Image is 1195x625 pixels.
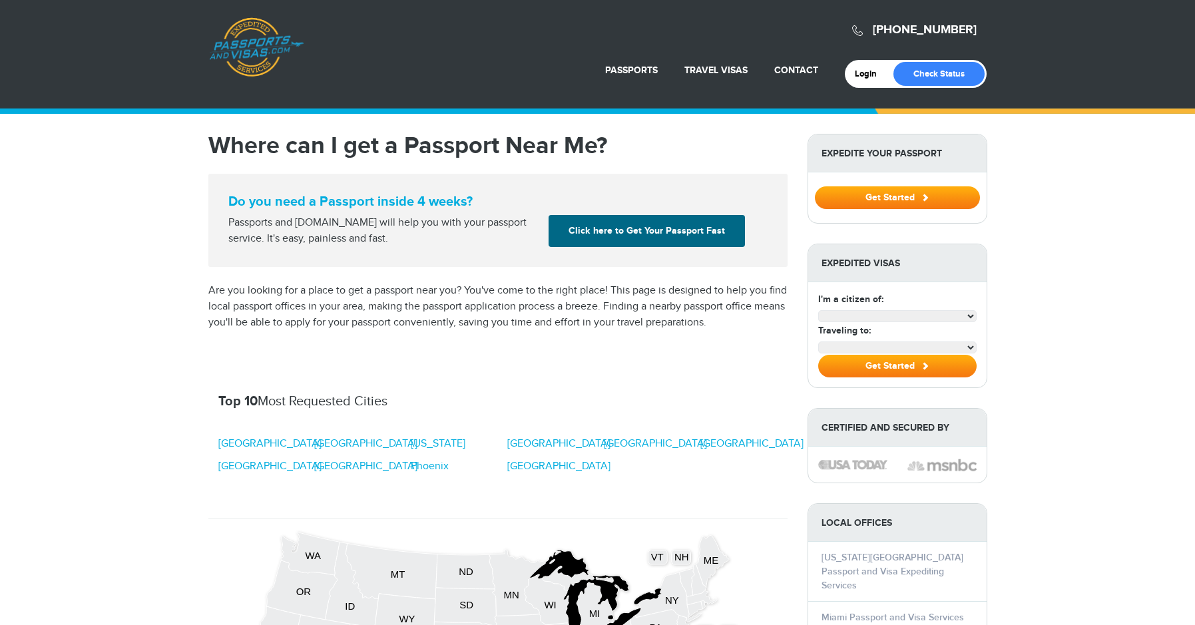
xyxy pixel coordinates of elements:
text: VT [650,551,663,562]
a: Passports & [DOMAIN_NAME] [209,17,304,77]
text: ND [459,566,473,577]
text: NY [665,594,679,606]
text: MI [589,608,600,619]
text: WA [305,550,321,561]
a: [PHONE_NUMBER] [873,23,977,37]
a: [GEOGRAPHIC_DATA] [507,436,610,452]
p: Are you looking for a place to get a passport near you? You've come to the right place! This page... [208,283,788,331]
a: Login [855,69,886,79]
a: Miami Passport and Visa Services [822,612,964,623]
text: MT [390,568,405,580]
a: Check Status [893,62,985,86]
text: WY [399,613,415,624]
a: Contact [774,65,818,76]
a: Phoenix [411,459,449,475]
strong: Certified and Secured by [808,409,987,447]
a: [GEOGRAPHIC_DATA] [604,436,707,452]
button: Get Started [815,186,980,209]
button: Get Started [818,355,977,377]
a: [GEOGRAPHIC_DATA] [218,436,322,452]
a: Get Started [815,192,980,202]
text: SD [459,598,473,610]
label: Traveling to: [818,323,871,337]
label: I'm a citizen of: [818,292,883,306]
text: MN [503,588,519,600]
a: [GEOGRAPHIC_DATA] [700,436,804,452]
a: [GEOGRAPHIC_DATA] [314,436,417,452]
div: Passports and [DOMAIN_NAME] will help you with your passport service. It's easy, painless and fast. [223,215,544,247]
text: ME [703,554,718,566]
text: OR [296,586,311,597]
text: WI [544,598,556,610]
strong: Expedite Your Passport [808,134,987,172]
a: [GEOGRAPHIC_DATA] [314,459,417,475]
a: [US_STATE] [411,436,465,452]
text: NH [674,551,688,562]
a: Travel Visas [684,65,748,76]
text: ID [345,600,355,612]
strong: Expedited Visas [808,244,987,282]
strong: Top 10 [218,393,258,409]
strong: Do you need a Passport inside 4 weeks? [228,194,768,210]
img: image description [907,457,977,473]
a: Click here to Get Your Passport Fast [549,215,745,247]
img: image description [818,460,887,469]
a: [GEOGRAPHIC_DATA] [507,459,610,475]
a: [GEOGRAPHIC_DATA] [218,459,322,475]
h1: Where can I get a Passport Near Me? [208,134,788,158]
a: [US_STATE][GEOGRAPHIC_DATA] Passport and Visa Expediting Services [822,552,963,591]
strong: LOCAL OFFICES [808,504,987,542]
h2: Most Requested Cities [218,393,778,409]
a: Passports [605,65,658,76]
